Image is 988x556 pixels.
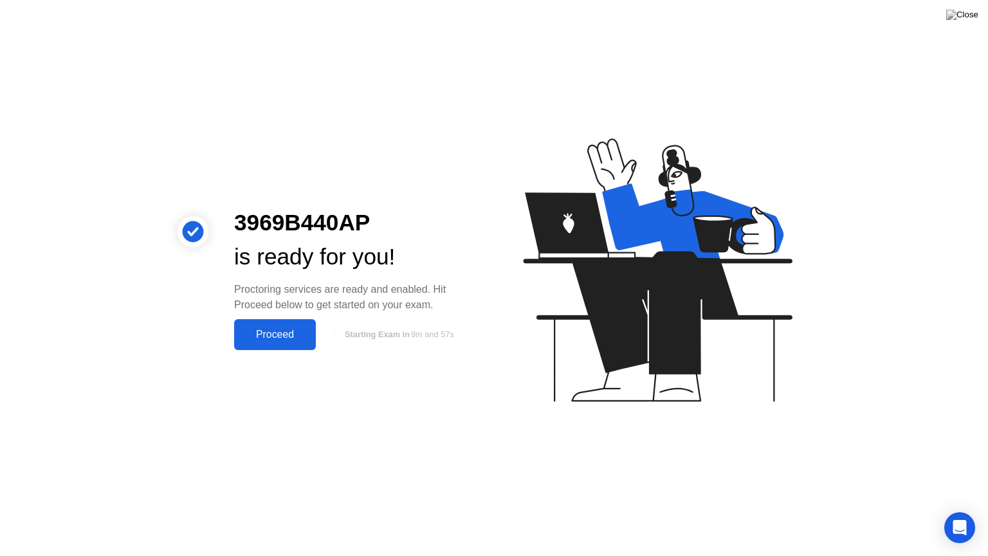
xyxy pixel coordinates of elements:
[234,240,473,274] div: is ready for you!
[238,329,312,340] div: Proceed
[234,319,316,350] button: Proceed
[322,322,473,347] button: Starting Exam in9m and 57s
[411,329,454,339] span: 9m and 57s
[234,206,473,240] div: 3969B440AP
[944,512,975,543] div: Open Intercom Messenger
[946,10,978,20] img: Close
[234,282,473,313] div: Proctoring services are ready and enabled. Hit Proceed below to get started on your exam.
